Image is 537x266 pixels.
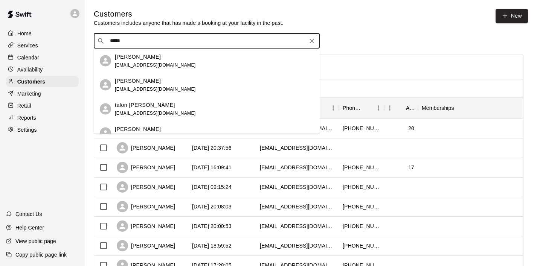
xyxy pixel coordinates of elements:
[100,128,111,139] div: hehe paolo
[343,203,380,210] div: +17025563588
[6,64,79,75] a: Availability
[260,242,335,249] div: netzzku@gmail.com
[17,66,43,73] p: Availability
[17,42,38,49] p: Services
[496,9,528,23] a: New
[6,28,79,39] a: Home
[328,102,339,114] button: Menu
[418,97,531,119] div: Memberships
[117,240,175,251] div: [PERSON_NAME]
[6,40,79,51] a: Services
[94,33,320,49] div: Search customers by name or email
[15,224,44,231] p: Help Center
[117,201,175,212] div: [PERSON_NAME]
[100,55,111,67] div: Jeremy Lizada
[117,220,175,232] div: [PERSON_NAME]
[256,97,339,119] div: Email
[373,102,384,114] button: Menu
[192,203,232,210] div: 2025-08-15 20:08:03
[343,164,380,171] div: +17027425892
[17,102,31,109] p: Retail
[520,102,531,114] button: Menu
[384,102,395,114] button: Menu
[100,79,111,91] div: Lynn Alvarez
[260,222,335,230] div: andrewt8484@gmail.com
[100,103,111,115] div: talon demmert
[192,222,232,230] div: 2025-08-15 20:00:53
[6,52,79,63] a: Calendar
[15,210,42,218] p: Contact Us
[192,183,232,191] div: 2025-08-16 09:15:24
[6,88,79,99] a: Marketing
[6,112,79,123] a: Reports
[260,144,335,152] div: theginaslv@gmail.com
[15,251,67,258] p: Copy public page link
[343,222,380,230] div: +17253733412
[192,144,232,152] div: 2025-08-17 20:37:56
[6,100,79,111] a: Retail
[117,162,175,173] div: [PERSON_NAME]
[17,78,45,85] p: Customers
[339,97,384,119] div: Phone Number
[406,97,414,119] div: Age
[17,126,37,134] p: Settings
[115,86,196,91] span: [EMAIL_ADDRESS][DOMAIN_NAME]
[192,164,232,171] div: 2025-08-16 16:09:41
[17,30,32,37] p: Home
[17,114,36,122] p: Reports
[260,183,335,191] div: paulinerivas26@gmail.com
[307,36,317,46] button: Clear
[17,54,39,61] p: Calendar
[115,125,161,133] p: [PERSON_NAME]
[6,124,79,135] a: Settings
[115,77,161,85] p: [PERSON_NAME]
[343,242,380,249] div: +17029349539
[454,103,465,113] button: Sort
[192,242,232,249] div: 2025-08-15 18:59:52
[422,97,454,119] div: Memberships
[117,142,175,154] div: [PERSON_NAME]
[115,53,161,61] p: [PERSON_NAME]
[362,103,373,113] button: Sort
[115,62,196,67] span: [EMAIL_ADDRESS][DOMAIN_NAME]
[408,125,414,132] div: 20
[117,181,175,193] div: [PERSON_NAME]
[15,237,56,245] p: View public page
[17,90,41,97] p: Marketing
[384,97,418,119] div: Age
[94,19,284,27] p: Customers includes anyone that has made a booking at your facility in the past.
[260,203,335,210] div: kjasmin03@gmail.com
[343,125,380,132] div: +17022029541
[94,9,284,19] h5: Customers
[395,103,406,113] button: Sort
[343,183,380,191] div: +13235350223
[260,164,335,171] div: swiftwolf000@gmail.com
[408,164,414,171] div: 17
[6,76,79,87] a: Customers
[115,101,175,109] p: talon [PERSON_NAME]
[343,97,362,119] div: Phone Number
[115,110,196,116] span: [EMAIL_ADDRESS][DOMAIN_NAME]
